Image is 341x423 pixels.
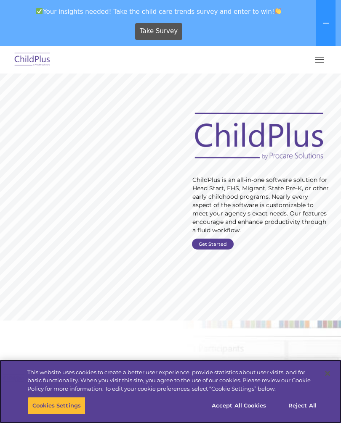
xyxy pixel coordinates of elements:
img: ✅ [36,8,43,14]
img: 👏 [275,8,281,14]
span: Your insights needed! Take the child care trends survey and enter to win! [3,3,314,20]
img: ChildPlus by Procare Solutions [13,50,52,70]
button: Close [318,364,337,383]
a: Get Started [192,239,234,250]
button: Reject All [276,397,329,415]
div: This website uses cookies to create a better user experience, provide statistics about user visit... [27,368,317,393]
rs-layer: ChildPlus is an all-in-one software solution for Head Start, EHS, Migrant, State Pre-K, or other ... [192,176,329,234]
button: Cookies Settings [28,397,85,415]
span: Take Survey [140,24,178,39]
button: Accept All Cookies [207,397,271,415]
a: Take Survey [135,23,183,40]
